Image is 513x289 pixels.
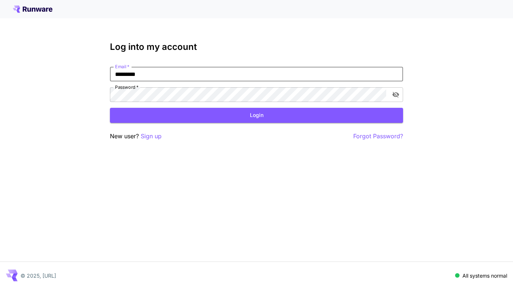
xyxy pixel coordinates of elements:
p: New user? [110,132,162,141]
label: Email [115,63,129,70]
button: Sign up [141,132,162,141]
p: All systems normal [462,272,507,279]
button: Forgot Password? [353,132,403,141]
h3: Log into my account [110,42,403,52]
button: toggle password visibility [389,88,402,101]
label: Password [115,84,139,90]
p: © 2025, [URL] [21,272,56,279]
button: Login [110,108,403,123]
